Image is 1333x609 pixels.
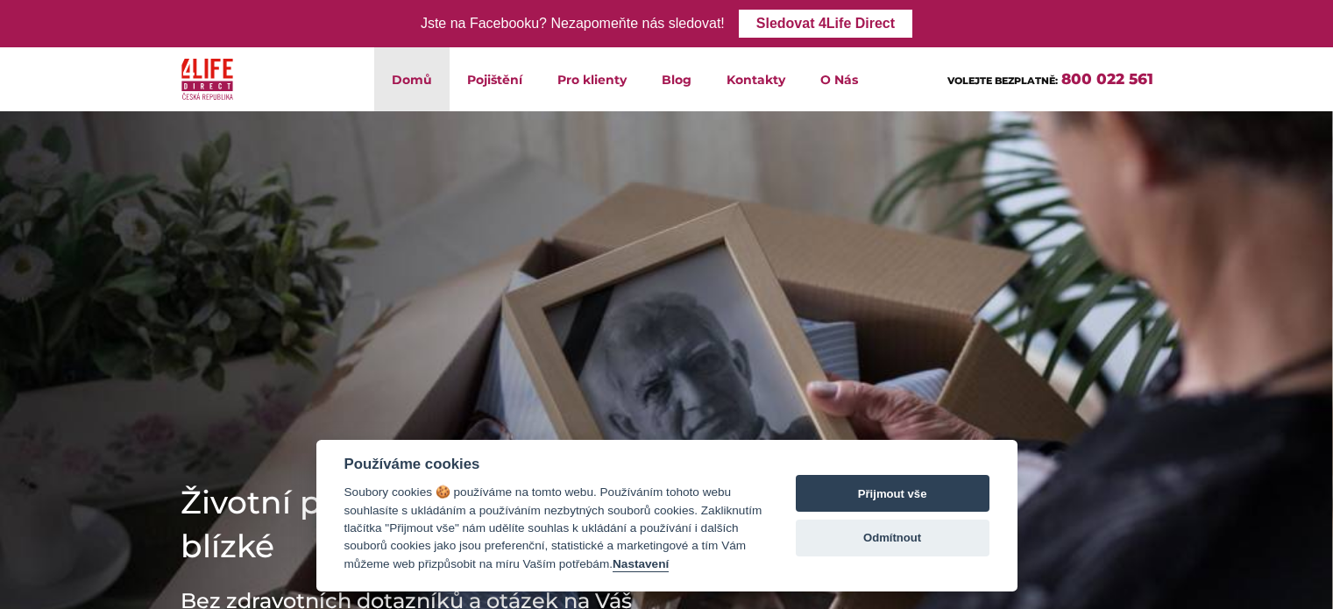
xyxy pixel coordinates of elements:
h1: Životní pojištění Jistota pro mé blízké [181,480,706,568]
a: Domů [374,47,450,111]
img: 4Life Direct Česká republika logo [181,54,234,104]
button: Odmítnout [796,520,989,556]
button: Přijmout vše [796,475,989,512]
a: Kontakty [709,47,803,111]
a: Sledovat 4Life Direct [739,10,912,38]
div: Soubory cookies 🍪 používáme na tomto webu. Používáním tohoto webu souhlasíte s ukládáním a použív... [344,484,762,573]
a: Blog [644,47,709,111]
div: Používáme cookies [344,456,762,473]
span: VOLEJTE BEZPLATNĚ: [947,74,1058,87]
button: Nastavení [613,557,669,572]
a: 800 022 561 [1061,70,1153,88]
div: Jste na Facebooku? Nezapomeňte nás sledovat! [421,11,725,37]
